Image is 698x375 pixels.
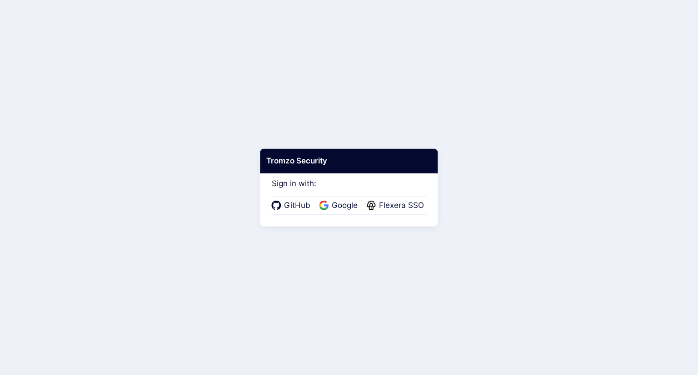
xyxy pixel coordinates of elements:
[319,200,360,212] a: Google
[260,149,438,173] div: Tromzo Security
[367,200,427,212] a: Flexera SSO
[329,200,360,212] span: Google
[281,200,313,212] span: GitHub
[376,200,427,212] span: Flexera SSO
[272,167,427,215] div: Sign in with:
[272,200,313,212] a: GitHub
